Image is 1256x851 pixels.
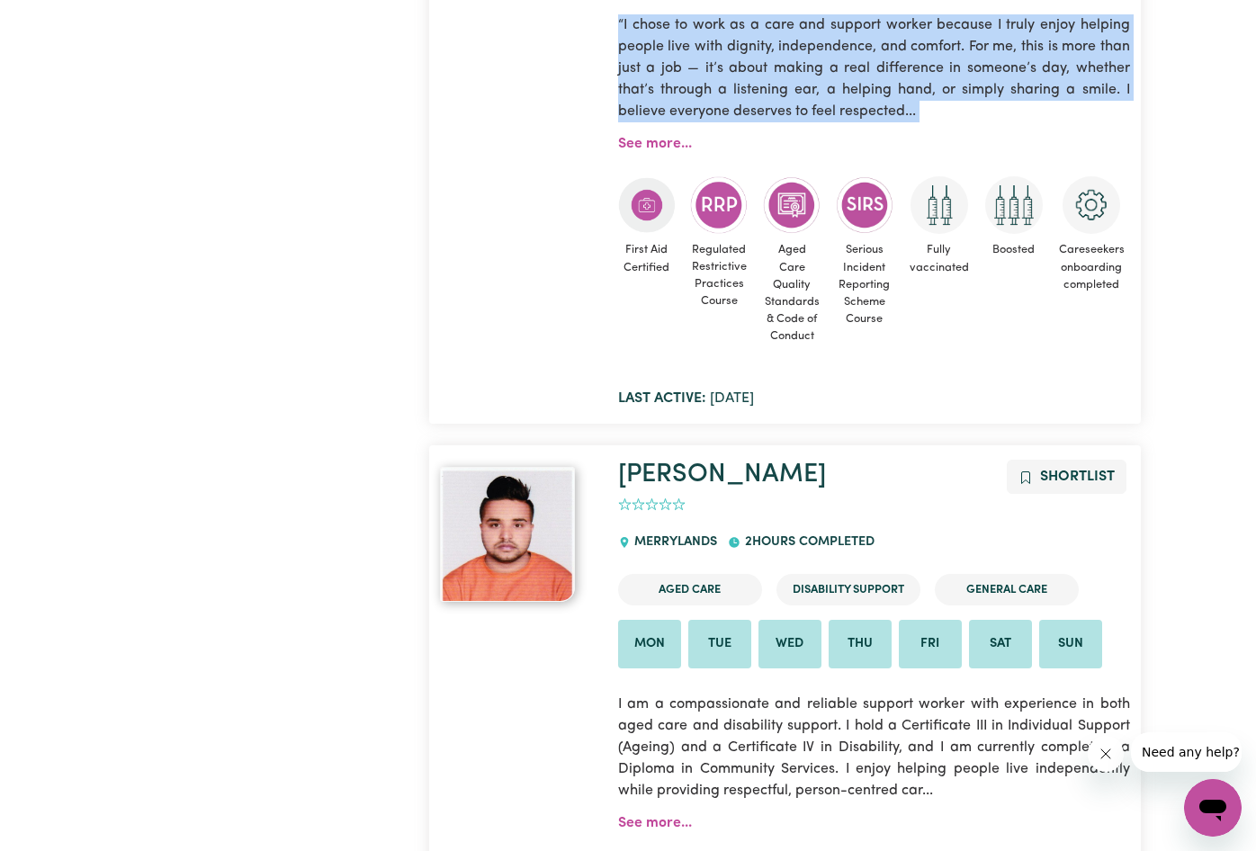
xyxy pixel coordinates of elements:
[763,176,821,234] img: CS Academy: Aged Care Quality Standards & Code of Conduct course completed
[911,176,968,234] img: Care and support worker has received 2 doses of COVID-19 vaccine
[1063,176,1120,234] img: CS Academy: Careseekers Onboarding course completed
[618,495,686,515] div: add rating by typing an integer from 0 to 5 or pressing arrow keys
[690,234,749,318] span: Regulated Restrictive Practices Course
[618,461,826,488] a: [PERSON_NAME]
[728,518,884,567] div: 2 hours completed
[969,620,1032,668] li: Available on Sat
[758,620,821,668] li: Available on Wed
[618,391,754,406] span: [DATE]
[908,234,971,282] span: Fully vaccinated
[618,4,1130,133] p: “I chose to work as a care and support worker because I truly enjoy helping people live with dign...
[836,234,893,335] span: Serious Incident Reporting Scheme Course
[440,467,597,602] a: Bibek
[618,574,762,605] li: Aged Care
[618,683,1130,812] p: I am a compassionate and reliable support worker with experience in both aged care and disability...
[899,620,962,668] li: Available on Fri
[618,234,676,282] span: First Aid Certified
[618,620,681,668] li: Available on Mon
[688,620,751,668] li: Available on Tue
[829,620,892,668] li: Available on Thu
[1039,620,1102,668] li: Available on Sun
[1184,779,1242,837] iframe: Button to launch messaging window
[836,176,893,234] img: CS Academy: Serious Incident Reporting Scheme course completed
[1057,234,1126,300] span: Careseekers onboarding completed
[763,234,821,352] span: Aged Care Quality Standards & Code of Conduct
[1007,460,1126,494] button: Add to shortlist
[1131,732,1242,772] iframe: Message from company
[618,391,706,406] b: Last active:
[1040,470,1115,484] span: Shortlist
[618,176,676,234] img: Care and support worker has completed First Aid Certification
[776,574,920,605] li: Disability Support
[985,234,1043,265] span: Boosted
[1088,736,1124,772] iframe: Close message
[618,816,692,830] a: See more...
[618,518,728,567] div: MERRYLANDS
[985,176,1043,234] img: Care and support worker has received booster dose of COVID-19 vaccination
[618,137,692,151] a: See more...
[690,176,748,233] img: CS Academy: Regulated Restrictive Practices course completed
[440,467,575,602] img: View Bibek's profile
[935,574,1079,605] li: General Care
